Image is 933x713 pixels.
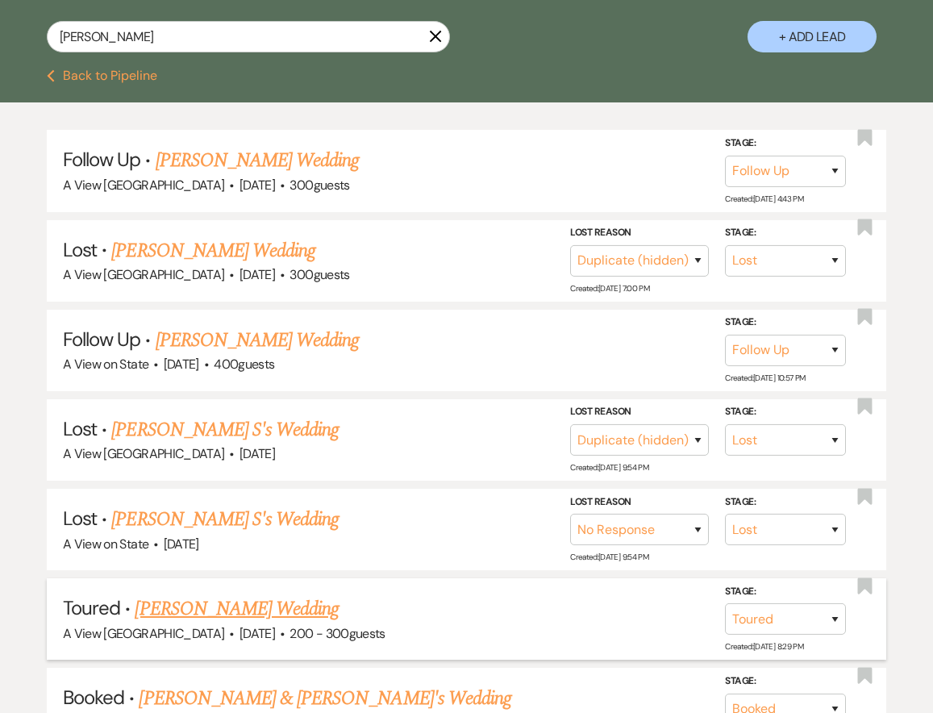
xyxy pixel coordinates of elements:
[164,356,199,373] span: [DATE]
[239,266,275,283] span: [DATE]
[725,583,846,601] label: Stage:
[725,494,846,511] label: Stage:
[47,21,450,52] input: Search by name, event date, email address or phone number
[63,147,140,172] span: Follow Up
[111,505,339,534] a: [PERSON_NAME] S's Wedding
[164,536,199,552] span: [DATE]
[111,236,315,265] a: [PERSON_NAME] Wedding
[570,224,709,242] label: Lost Reason
[570,283,649,294] span: Created: [DATE] 7:00 PM
[748,21,877,52] button: + Add Lead
[111,415,339,444] a: [PERSON_NAME] S's Wedding
[725,224,846,242] label: Stage:
[156,326,360,355] a: [PERSON_NAME] Wedding
[289,625,385,642] span: 200 - 300 guests
[570,403,709,421] label: Lost Reason
[725,373,805,383] span: Created: [DATE] 10:57 PM
[725,403,846,421] label: Stage:
[63,327,140,352] span: Follow Up
[239,177,275,194] span: [DATE]
[570,494,709,511] label: Lost Reason
[239,445,275,462] span: [DATE]
[63,625,225,642] span: A View [GEOGRAPHIC_DATA]
[63,237,97,262] span: Lost
[725,314,846,331] label: Stage:
[725,673,846,690] label: Stage:
[570,552,648,562] span: Created: [DATE] 9:54 PM
[156,146,360,175] a: [PERSON_NAME] Wedding
[135,594,339,623] a: [PERSON_NAME] Wedding
[725,135,846,152] label: Stage:
[47,69,157,82] button: Back to Pipeline
[289,266,349,283] span: 300 guests
[239,625,275,642] span: [DATE]
[63,506,97,531] span: Lost
[214,356,274,373] span: 400 guests
[725,641,803,652] span: Created: [DATE] 8:29 PM
[63,416,97,441] span: Lost
[725,193,803,203] span: Created: [DATE] 4:43 PM
[63,266,225,283] span: A View [GEOGRAPHIC_DATA]
[63,177,225,194] span: A View [GEOGRAPHIC_DATA]
[63,536,148,552] span: A View on State
[63,445,225,462] span: A View [GEOGRAPHIC_DATA]
[289,177,349,194] span: 300 guests
[63,595,120,620] span: Toured
[63,685,124,710] span: Booked
[139,684,511,713] a: [PERSON_NAME] & [PERSON_NAME]'s Wedding
[63,356,148,373] span: A View on State
[570,462,648,473] span: Created: [DATE] 9:54 PM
